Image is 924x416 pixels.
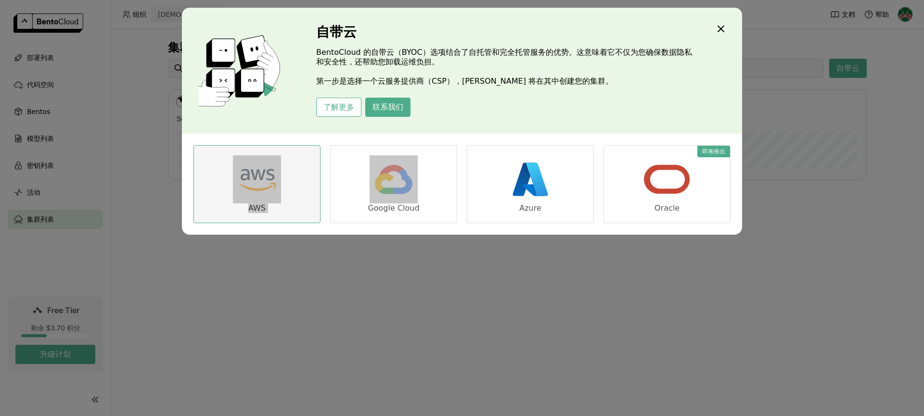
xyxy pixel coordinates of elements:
[365,98,411,117] button: 联系我们
[190,35,293,107] img: cover onboarding
[316,25,696,40] h3: 自带云
[248,203,266,213] div: AWS
[506,155,554,203] img: azure
[519,203,541,213] div: Azure
[370,155,418,203] img: gcp
[697,146,730,157] div: 即将推出
[330,145,457,223] a: Google Cloud
[233,155,281,203] img: aws
[654,203,680,213] div: Oracle
[316,98,361,117] button: 了解更多
[368,203,419,213] div: Google Cloud
[193,145,321,223] a: AWS
[603,145,731,223] a: 即将推出Oracle
[316,48,696,86] p: BentoCloud 的自带云（BYOC）选项结合了自托管和完全托管服务的优势。这意味着它不仅为您确保数据隐私和安全性，还帮助您卸载运维负担。 第一步是选择一个云服务提供商（CSP），[PERS...
[715,23,727,37] div: Close
[643,155,691,203] img: oracle
[467,145,594,223] a: Azure
[182,8,742,235] div: dialog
